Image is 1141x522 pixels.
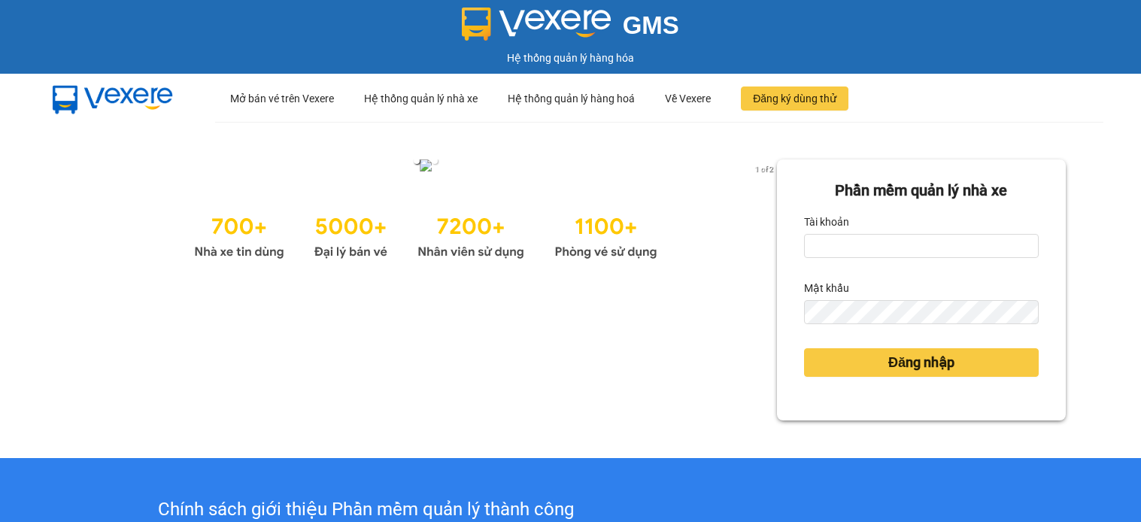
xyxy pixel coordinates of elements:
[753,90,836,107] span: Đăng ký dùng thử
[741,86,848,111] button: Đăng ký dùng thử
[364,74,478,123] div: Hệ thống quản lý nhà xe
[230,74,334,123] div: Mở bán vé trên Vexere
[804,179,1039,202] div: Phần mềm quản lý nhà xe
[75,159,96,176] button: previous slide / item
[462,8,611,41] img: logo 2
[414,158,420,164] li: slide item 1
[888,352,954,373] span: Đăng nhập
[804,210,849,234] label: Tài khoản
[432,158,438,164] li: slide item 2
[804,300,1039,324] input: Mật khẩu
[38,74,188,123] img: mbUUG5Q.png
[623,11,679,39] span: GMS
[665,74,711,123] div: Về Vexere
[804,234,1039,258] input: Tài khoản
[194,206,657,263] img: Statistics.png
[462,23,679,35] a: GMS
[508,74,635,123] div: Hệ thống quản lý hàng hoá
[756,159,777,176] button: next slide / item
[751,159,777,179] p: 1 of 2
[804,276,849,300] label: Mật khẩu
[804,348,1039,377] button: Đăng nhập
[4,50,1137,66] div: Hệ thống quản lý hàng hóa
